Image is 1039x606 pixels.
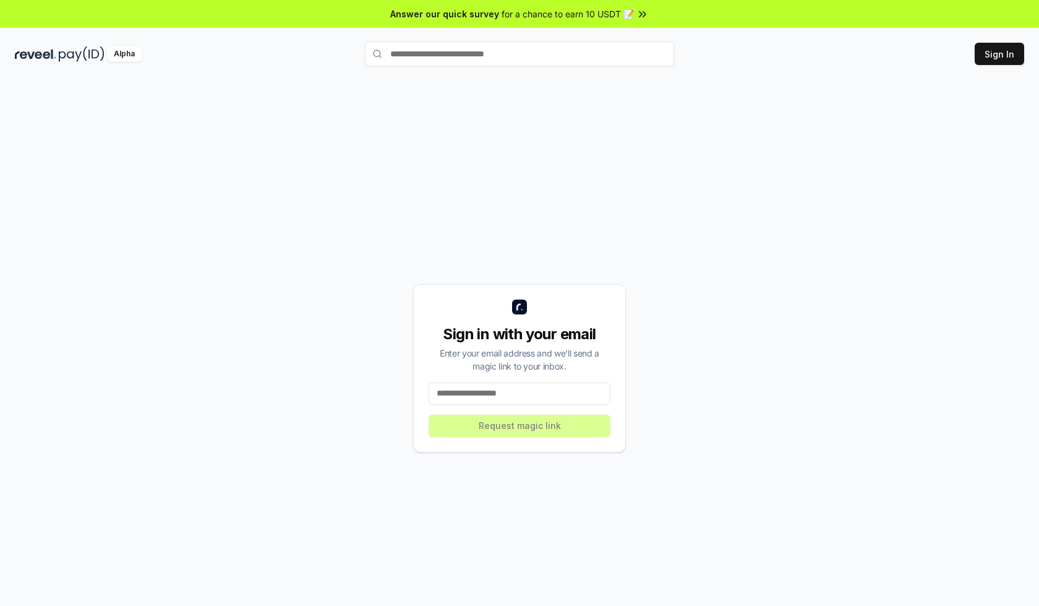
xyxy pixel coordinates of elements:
[107,46,142,62] div: Alpha
[429,324,610,344] div: Sign in with your email
[15,46,56,62] img: reveel_dark
[502,7,634,20] span: for a chance to earn 10 USDT 📝
[390,7,499,20] span: Answer our quick survey
[429,347,610,373] div: Enter your email address and we’ll send a magic link to your inbox.
[59,46,105,62] img: pay_id
[975,43,1024,65] button: Sign In
[512,300,527,314] img: logo_small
